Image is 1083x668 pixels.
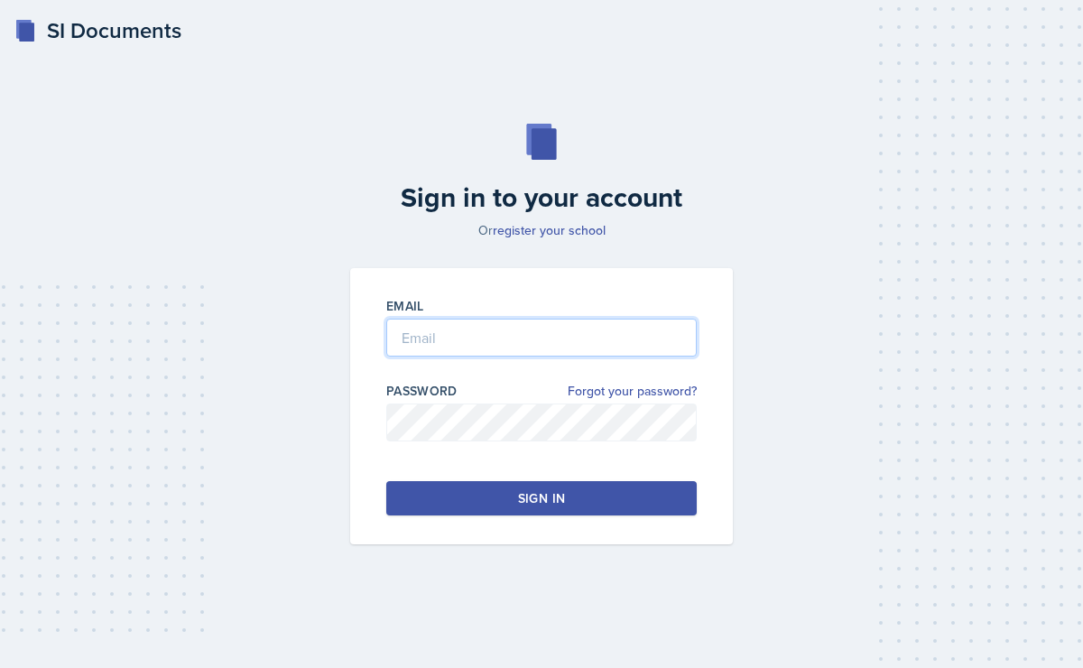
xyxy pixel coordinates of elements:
input: Email [386,319,697,357]
a: register your school [493,221,606,239]
h2: Sign in to your account [339,181,744,214]
a: SI Documents [14,14,181,47]
label: Password [386,382,458,400]
a: Forgot your password? [568,382,697,401]
p: Or [339,221,744,239]
div: Sign in [518,489,565,507]
button: Sign in [386,481,697,515]
label: Email [386,297,424,315]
